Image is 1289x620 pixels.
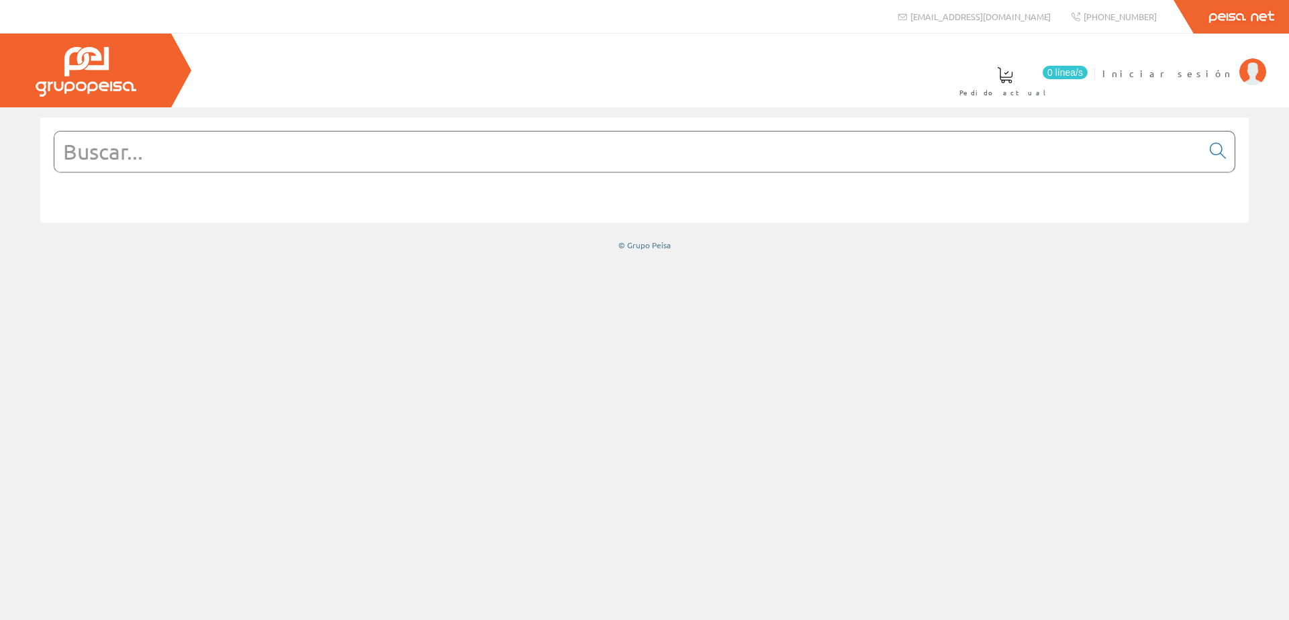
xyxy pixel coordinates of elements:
[40,240,1249,251] div: © Grupo Peisa
[54,132,1202,172] input: Buscar...
[1102,56,1266,68] a: Iniciar sesión
[1043,66,1088,79] span: 0 línea/s
[910,11,1051,22] span: [EMAIL_ADDRESS][DOMAIN_NAME]
[36,47,136,97] img: Grupo Peisa
[1084,11,1157,22] span: [PHONE_NUMBER]
[959,86,1051,99] span: Pedido actual
[1102,66,1233,80] span: Iniciar sesión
